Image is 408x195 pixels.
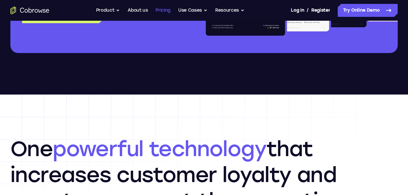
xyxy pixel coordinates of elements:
[311,4,330,17] a: Register
[155,4,170,17] a: Pricing
[215,4,244,17] button: Resources
[307,6,309,14] span: /
[96,4,120,17] button: Product
[338,4,398,17] a: Try Online Demo
[53,136,266,161] span: powerful technology
[178,4,207,17] button: Use Cases
[10,6,49,14] a: Go to the home page
[291,4,304,17] a: Log In
[128,4,148,17] a: About us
